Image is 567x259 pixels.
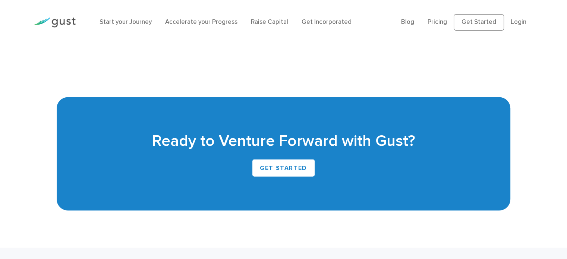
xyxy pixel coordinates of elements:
img: Gust Logo [34,18,76,28]
a: Get Incorporated [302,18,352,26]
h2: Ready to Venture Forward with Gust? [68,131,499,152]
a: Raise Capital [251,18,288,26]
a: Start your Journey [100,18,152,26]
a: Pricing [428,18,447,26]
a: Accelerate your Progress [165,18,237,26]
a: Get Started [454,14,504,31]
a: Login [511,18,526,26]
a: GET STARTED [252,159,315,177]
a: Blog [401,18,414,26]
